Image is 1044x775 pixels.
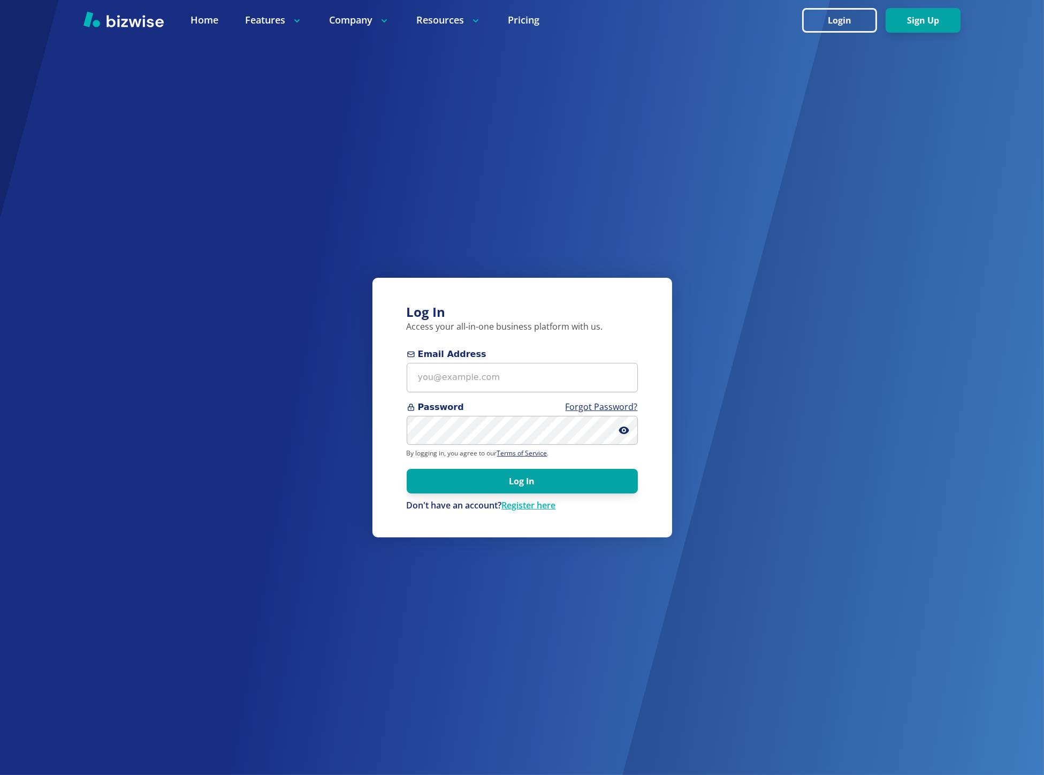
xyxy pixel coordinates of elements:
[407,363,638,392] input: you@example.com
[407,469,638,493] button: Log In
[407,321,638,333] p: Access your all-in-one business platform with us.
[886,16,961,26] a: Sign Up
[245,13,302,27] p: Features
[407,303,638,321] h3: Log In
[407,401,638,414] span: Password
[508,13,539,27] a: Pricing
[407,348,638,361] span: Email Address
[416,13,481,27] p: Resources
[190,13,218,27] a: Home
[566,401,638,413] a: Forgot Password?
[407,500,638,512] p: Don't have an account?
[502,499,556,511] a: Register here
[802,8,877,33] button: Login
[497,449,547,458] a: Terms of Service
[886,8,961,33] button: Sign Up
[83,11,164,27] img: Bizwise Logo
[407,500,638,512] div: Don't have an account?Register here
[407,449,638,458] p: By logging in, you agree to our .
[329,13,390,27] p: Company
[802,16,886,26] a: Login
